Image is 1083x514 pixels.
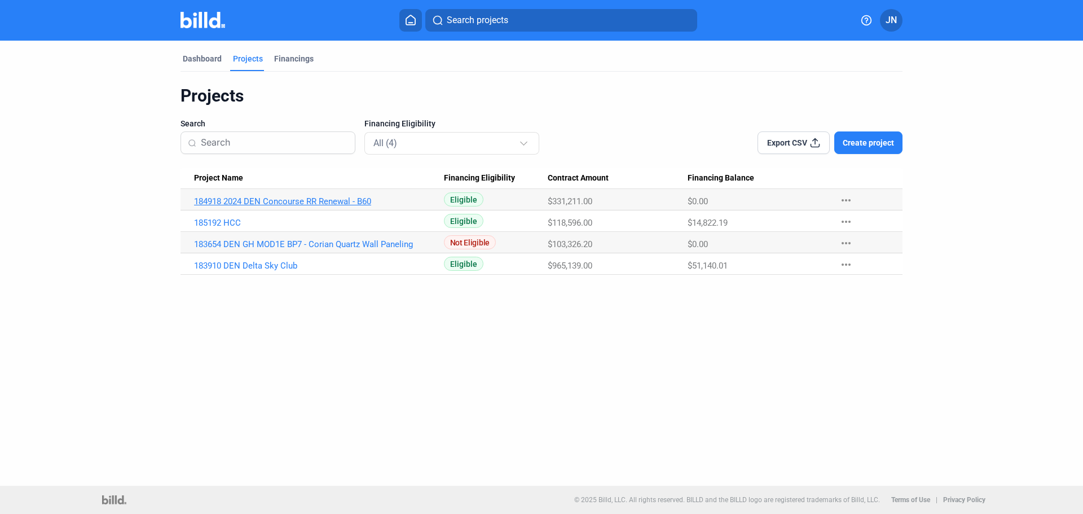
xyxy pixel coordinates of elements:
img: Billd Company Logo [180,12,225,28]
p: | [936,496,937,504]
p: © 2025 Billd, LLC. All rights reserved. BILLD and the BILLD logo are registered trademarks of Bil... [574,496,880,504]
span: Eligible [444,192,483,207]
span: Search [180,118,205,129]
img: logo [102,495,126,504]
span: $118,596.00 [548,218,592,228]
span: $331,211.00 [548,196,592,207]
a: 185192 HCC [194,218,444,228]
button: Search projects [425,9,697,32]
span: $103,326.20 [548,239,592,249]
mat-icon: more_horiz [839,194,853,207]
span: $14,822.19 [688,218,728,228]
a: 184918 2024 DEN Concourse RR Renewal - B60 [194,196,444,207]
input: Search [201,131,348,155]
span: Not Eligible [444,235,496,249]
div: Financing Eligibility [444,173,548,183]
span: Search projects [447,14,508,27]
div: Projects [180,85,902,107]
span: $0.00 [688,196,708,207]
div: Financings [274,53,314,64]
div: Project Name [194,173,444,183]
span: Eligible [444,257,483,271]
b: Privacy Policy [943,496,985,504]
span: $51,140.01 [688,261,728,271]
button: JN [880,9,902,32]
div: Financing Balance [688,173,828,183]
mat-icon: more_horiz [839,258,853,271]
span: Create project [843,137,894,148]
span: Eligible [444,214,483,228]
span: JN [886,14,897,27]
a: 183654 DEN GH MOD1E BP7 - Corian Quartz Wall Paneling [194,239,444,249]
div: Contract Amount [548,173,688,183]
a: 183910 DEN Delta Sky Club [194,261,444,271]
mat-icon: more_horiz [839,215,853,229]
span: Financing Eligibility [444,173,515,183]
span: Contract Amount [548,173,609,183]
span: Financing Eligibility [364,118,435,129]
div: Projects [233,53,263,64]
button: Create project [834,131,902,154]
b: Terms of Use [891,496,930,504]
mat-select-trigger: All (4) [373,138,397,148]
mat-icon: more_horiz [839,236,853,250]
span: Financing Balance [688,173,754,183]
span: Export CSV [767,137,807,148]
button: Export CSV [758,131,830,154]
span: $965,139.00 [548,261,592,271]
span: $0.00 [688,239,708,249]
span: Project Name [194,173,243,183]
div: Dashboard [183,53,222,64]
